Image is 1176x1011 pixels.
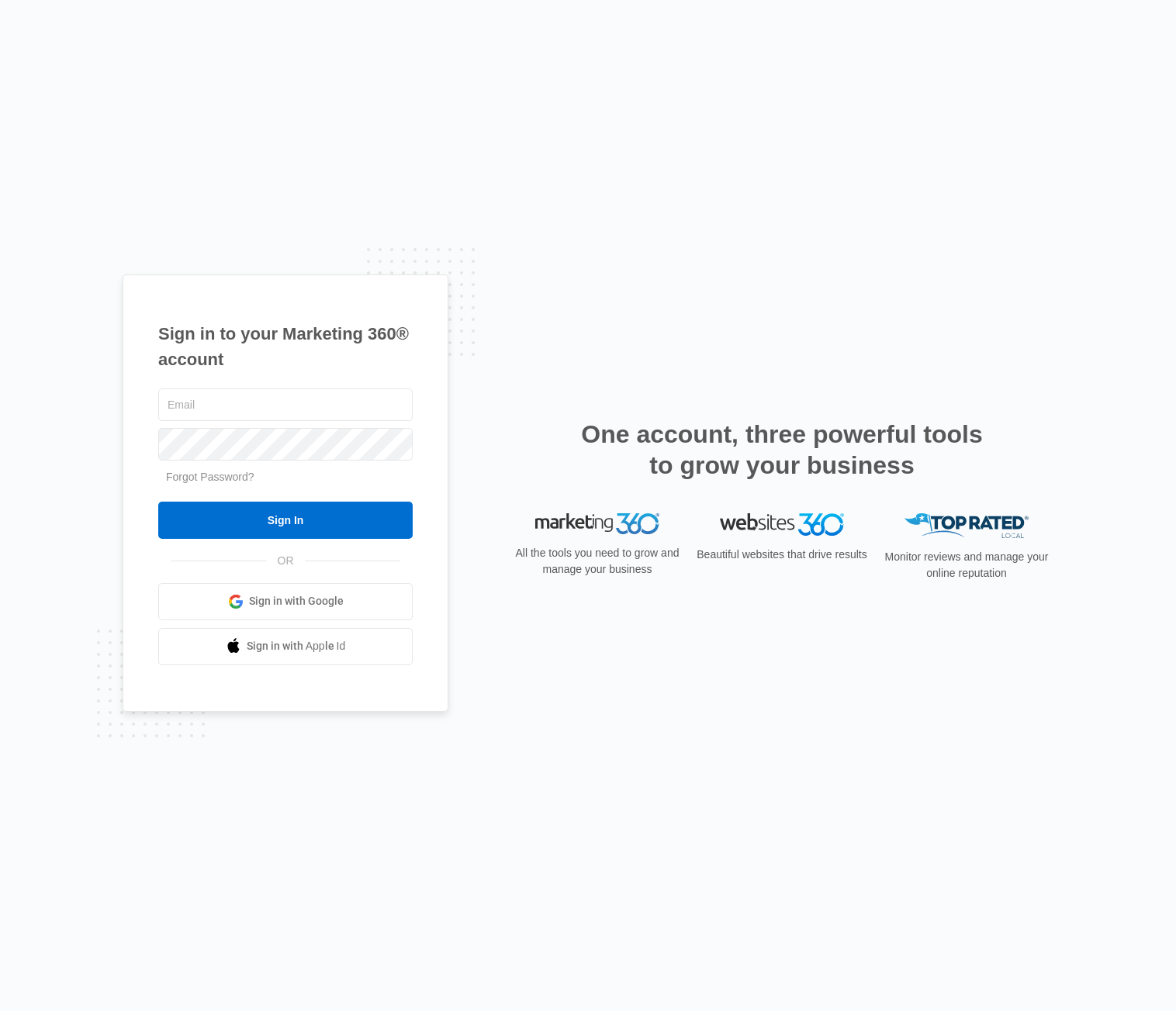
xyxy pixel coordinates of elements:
[158,628,413,665] a: Sign in with Apple Id
[535,513,659,535] img: Marketing 360
[166,471,254,483] a: Forgot Password?
[720,513,844,536] img: Websites 360
[695,547,869,563] p: Beautiful websites that drive results
[247,638,346,654] span: Sign in with Apple Id
[249,593,344,609] span: Sign in with Google
[510,545,684,578] p: All the tools you need to grow and manage your business
[267,553,305,569] span: OR
[158,583,413,620] a: Sign in with Google
[576,419,987,481] h2: One account, three powerful tools to grow your business
[158,502,413,539] input: Sign In
[904,513,1029,539] img: Top Rated Local
[158,388,413,421] input: Email
[880,549,1053,581] p: Monitor reviews and manage your online reputation
[158,321,413,372] h1: Sign in to your Marketing 360® account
